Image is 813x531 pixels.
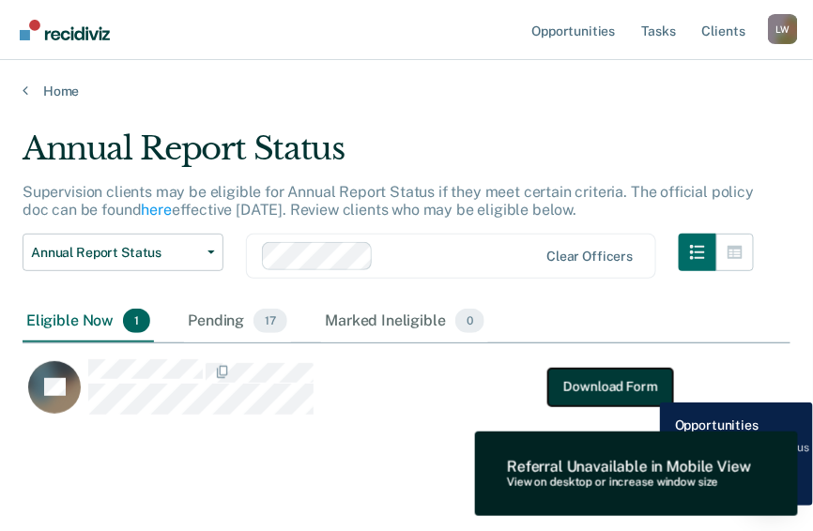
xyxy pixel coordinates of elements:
p: Supervision clients may be eligible for Annual Report Status if they meet certain criteria. The o... [23,183,754,219]
div: View on desktop or increase window size [507,477,751,490]
span: 17 [253,309,287,333]
button: Download Form [548,368,672,405]
div: Annual Report Status [23,129,754,183]
span: Annual Report Status [31,245,200,261]
div: Eligible Now1 [23,301,154,342]
button: Profile dropdown button [768,14,798,44]
div: Clear officers [546,249,633,265]
span: 1 [123,309,150,333]
div: Marked Ineligible0 [321,301,488,342]
div: Referral Unavailable in Mobile View [507,458,751,476]
a: here [141,201,171,219]
div: Pending17 [184,301,291,342]
span: 0 [455,309,484,333]
button: Annual Report Status [23,234,223,271]
img: Recidiviz [20,20,110,40]
div: L W [768,14,798,44]
a: Navigate to form link [548,368,672,405]
a: Home [23,83,790,99]
div: CaseloadOpportunityCell-02766349 [23,358,696,433]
